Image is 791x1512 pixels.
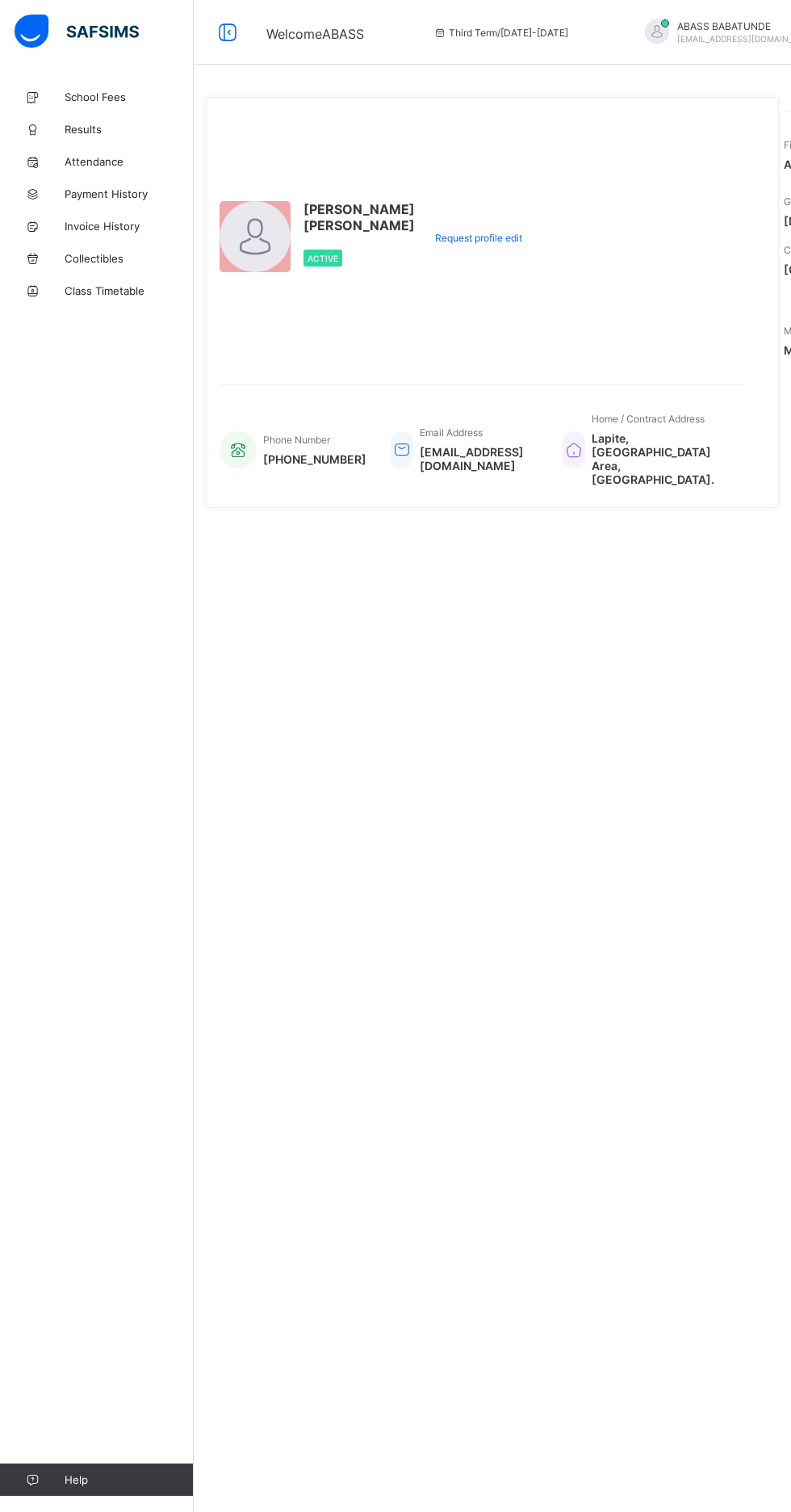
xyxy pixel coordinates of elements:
[65,123,194,136] span: Results
[15,15,139,48] img: safsims
[65,1473,193,1486] span: Help
[65,284,194,297] span: Class Timetable
[592,413,705,425] span: Home / Contract Address
[308,254,338,263] span: Active
[263,452,366,466] span: [PHONE_NUMBER]
[433,27,568,39] span: session/term information
[303,201,415,233] span: [PERSON_NAME] [PERSON_NAME]
[263,434,330,446] span: Phone Number
[65,220,194,233] span: Invoice History
[420,445,538,472] span: [EMAIL_ADDRESS][DOMAIN_NAME]
[65,187,194,200] span: Payment History
[65,90,194,103] span: School Fees
[65,155,194,168] span: Attendance
[435,232,522,244] span: Request profile edit
[266,26,364,42] span: Welcome ABASS
[592,431,729,486] span: Lapite, [GEOGRAPHIC_DATA] Area, [GEOGRAPHIC_DATA].
[65,252,194,265] span: Collectibles
[420,426,483,439] span: Email Address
